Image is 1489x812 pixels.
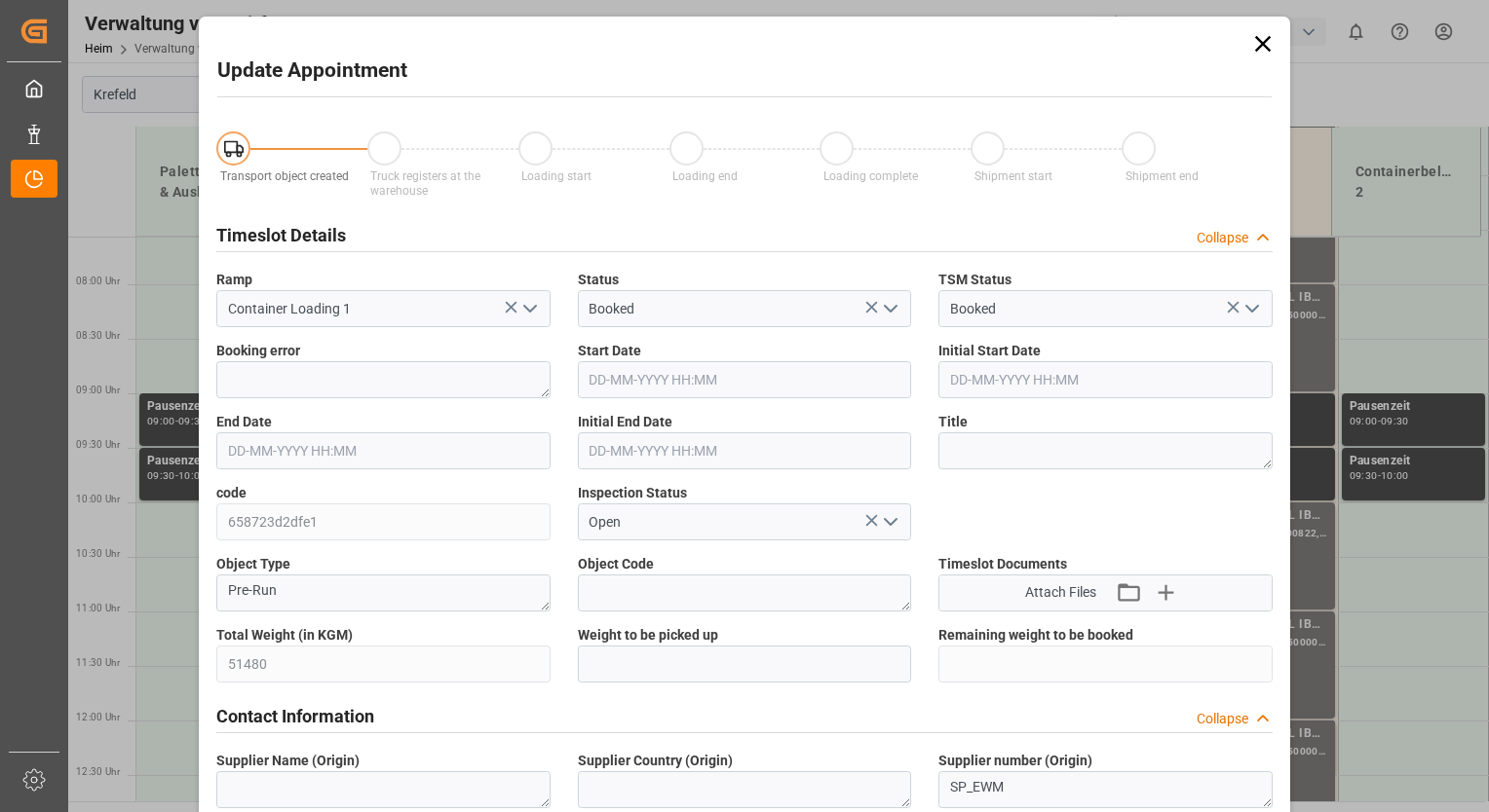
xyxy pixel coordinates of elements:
button: Menü öffnen [514,294,543,324]
font: Start Date [578,343,641,358]
input: DD-MM-YYYY HH:MM [578,432,912,469]
h2: Update Appointment [217,55,407,87]
span: Transport object created [220,169,349,183]
input: Typ zum Suchen/Auswählen [216,290,551,327]
font: Supplier Name (Origin) [216,753,360,768]
font: Booking error [216,343,300,358]
button: Menü öffnen [875,507,904,537]
textarea: SP_EWM [938,771,1273,808]
font: Title [938,414,968,429]
button: Menü öffnen [875,294,904,324]
span: Loading start [521,169,592,183]
input: DD-MM-YYYY HH:MM [938,361,1273,398]
font: Initial End Date [578,414,672,429]
font: code [216,485,247,500]
span: Shipment start [974,169,1052,183]
font: Object Type [216,556,290,572]
font: Initial Start Date [938,343,1041,358]
font: Supplier number (Origin) [938,753,1092,768]
font: Timeslot Documents [938,556,1067,572]
button: Menü öffnen [1236,294,1265,324]
input: DD-MM-YYYY HH:MM [216,432,551,469]
font: Object Code [578,556,654,572]
font: Inspection Status [578,485,687,500]
h2: Timeslot Details [216,222,346,248]
font: Status [578,272,619,287]
font: TSM Status [938,272,1012,287]
font: Remaining weight to be booked [938,627,1133,643]
span: Shipment end [1126,169,1199,183]
span: Loading end [672,169,738,183]
span: Truck registers at the warehouse [370,169,480,198]
font: Weight to be picked up [578,627,718,643]
font: Total Weight (in KGM) [216,627,353,643]
input: DD-MM-YYYY HH:MM [578,361,912,398]
div: Collapse [1197,228,1248,248]
input: Typ zum Suchen/Auswählen [578,290,912,327]
textarea: Pre-Run [216,574,551,611]
font: Supplier Country (Origin) [578,753,733,768]
div: Collapse [1197,709,1248,729]
span: Attach Files [1025,582,1096,603]
font: Ramp [216,272,252,287]
font: End Date [216,414,272,429]
span: Loading complete [823,169,918,183]
h2: Contact Information [216,703,374,729]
